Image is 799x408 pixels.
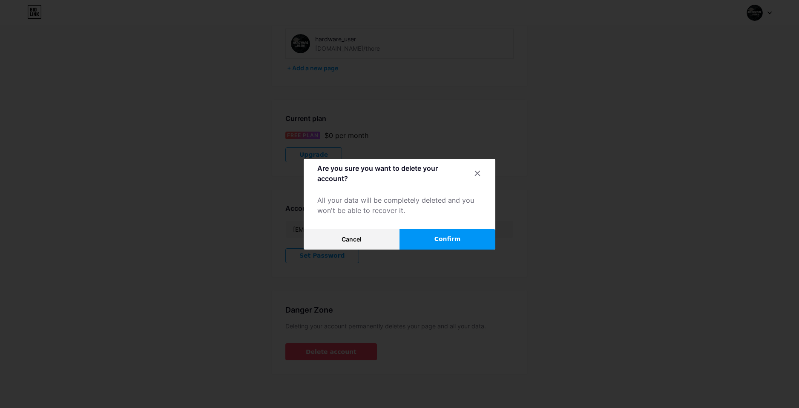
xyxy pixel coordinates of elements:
[304,229,399,250] button: Cancel
[317,195,482,215] div: All your data will be completely deleted and you won't be able to recover it.
[342,236,362,243] span: Cancel
[317,163,470,184] div: Are you sure you want to delete your account?
[399,229,495,250] button: Confirm
[434,235,461,244] span: Confirm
